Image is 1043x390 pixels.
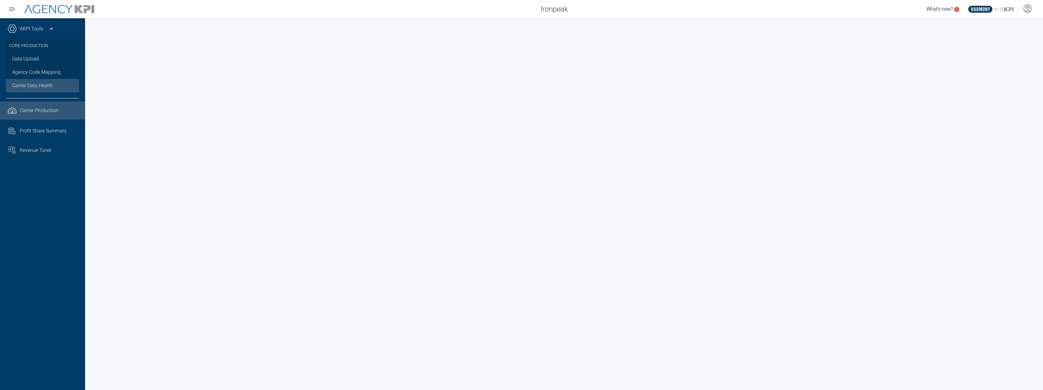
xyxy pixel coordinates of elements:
[20,107,58,114] span: Carrier Production
[20,127,67,135] span: Profit Share Summary
[20,147,51,154] span: Revenue Tuner
[926,6,953,12] span: What's new?
[6,66,79,79] a: Agency Code Mapping
[541,4,568,15] span: Ironpeak
[12,82,53,89] span: Carrier Data Health
[6,79,79,92] a: Carrier Data Health
[20,25,43,32] a: AKPI Tools
[6,52,79,66] a: Data Upload
[956,8,958,11] text: 5
[954,7,959,12] a: 5
[24,5,94,14] img: AgencyKPI
[9,39,76,52] h3: Core Production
